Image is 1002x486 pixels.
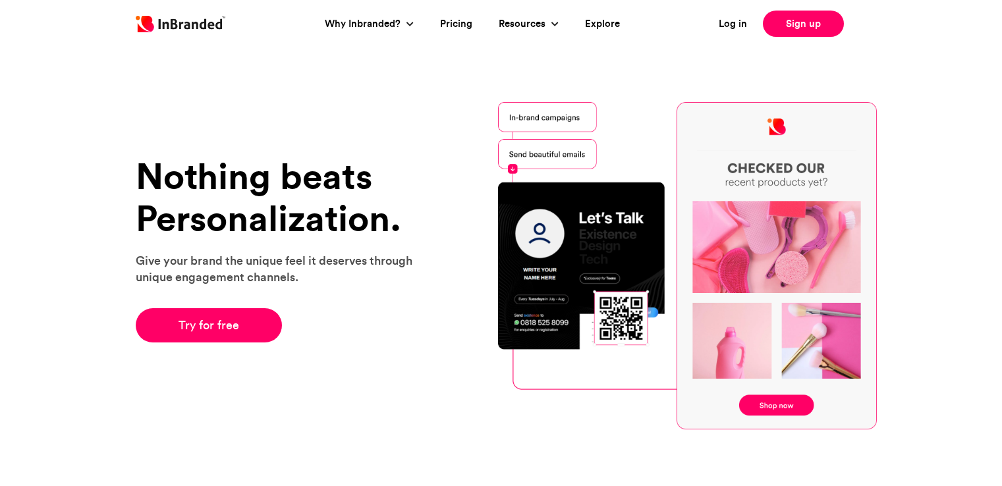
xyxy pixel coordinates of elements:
[136,308,283,342] a: Try for free
[136,16,225,32] img: Inbranded
[763,11,844,37] a: Sign up
[719,16,747,32] a: Log in
[136,252,429,285] p: Give your brand the unique feel it deserves through unique engagement channels.
[136,155,429,239] h1: Nothing beats Personalization.
[325,16,404,32] a: Why Inbranded?
[585,16,620,32] a: Explore
[440,16,472,32] a: Pricing
[499,16,549,32] a: Resources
